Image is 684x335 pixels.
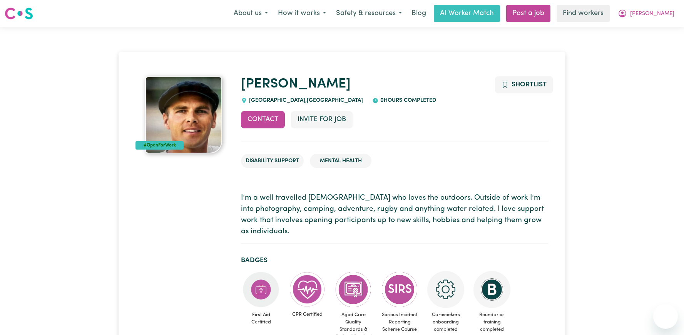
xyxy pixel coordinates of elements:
span: CPR Certified [287,308,327,321]
a: Blog [407,5,431,22]
span: First Aid Certified [241,308,281,329]
a: Careseekers logo [5,5,33,22]
img: Care and support worker has completed First Aid Certification [242,271,279,308]
span: 0 hours completed [378,98,436,103]
img: CS Academy: Boundaries in care and support work course completed [473,271,510,308]
button: Contact [241,111,285,128]
img: Careseekers logo [5,7,33,20]
button: How it works [273,5,331,22]
img: CS Academy: Aged Care Quality Standards & Code of Conduct course completed [335,271,372,308]
img: Richard [145,76,222,153]
a: Post a job [506,5,550,22]
span: [GEOGRAPHIC_DATA] , [GEOGRAPHIC_DATA] [247,98,363,103]
li: Disability Support [241,154,304,168]
button: Invite for Job [291,111,353,128]
button: My Account [613,5,679,22]
span: Shortlist [512,81,547,88]
img: CS Academy: Serious Incident Reporting Scheme course completed [381,271,418,308]
button: About us [229,5,273,22]
span: [PERSON_NAME] [630,10,674,18]
iframe: Button to launch messaging window [653,304,678,329]
div: #OpenForWork [135,141,184,150]
a: AI Worker Match [434,5,500,22]
a: [PERSON_NAME] [241,77,351,91]
button: Add to shortlist [495,76,553,93]
button: Safety & resources [331,5,407,22]
img: CS Academy: Careseekers Onboarding course completed [427,271,464,308]
img: Care and support worker has completed CPR Certification [289,271,326,308]
p: I’m a well travelled [DEMOGRAPHIC_DATA] who loves the outdoors. Outside of work I’m into photogra... [241,193,548,237]
a: Richard 's profile picture'#OpenForWork [135,76,232,153]
h2: Badges [241,256,548,264]
a: Find workers [557,5,610,22]
li: Mental Health [310,154,371,168]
